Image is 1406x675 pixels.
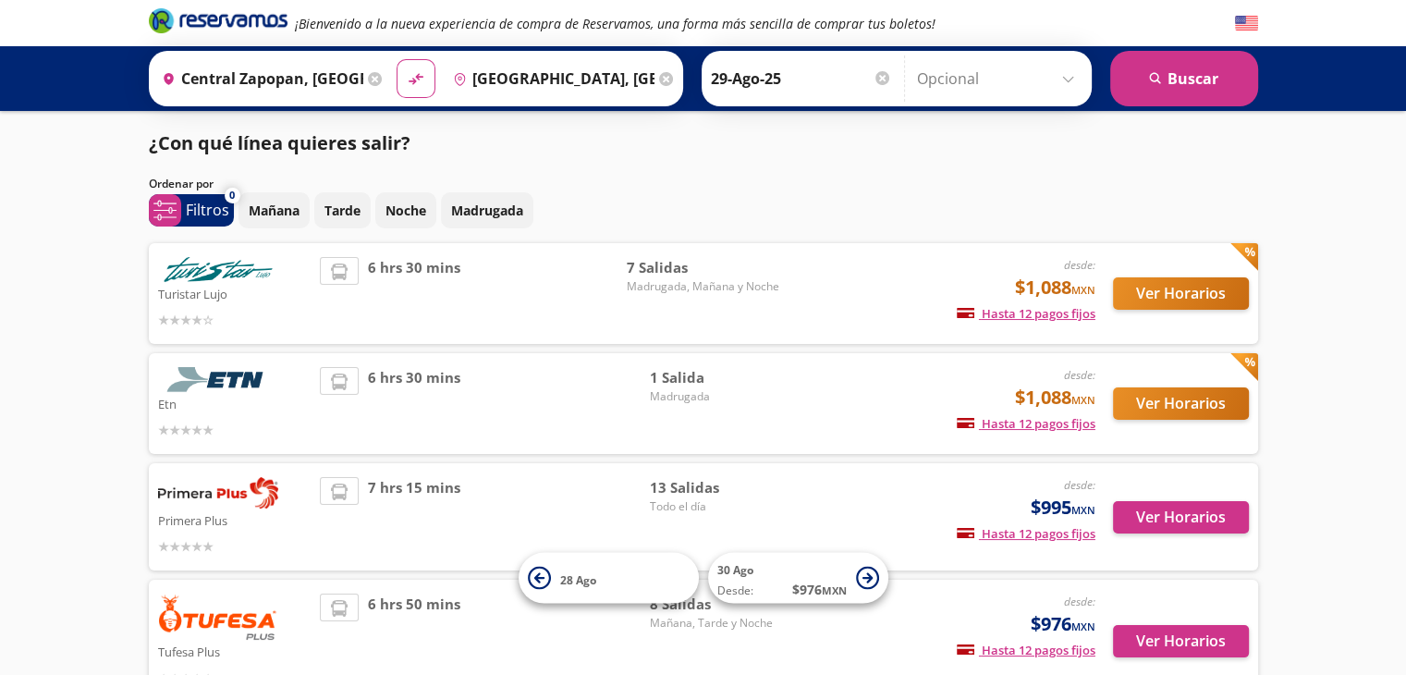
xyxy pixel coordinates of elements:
[149,176,214,192] p: Ordenar por
[149,6,287,40] a: Brand Logo
[957,415,1095,432] span: Hasta 12 pagos fijos
[158,257,278,282] img: Turistar Lujo
[158,282,312,304] p: Turistar Lujo
[1113,625,1249,657] button: Ver Horarios
[717,562,753,578] span: 30 Ago
[560,571,596,587] span: 28 Ago
[1064,477,1095,493] em: desde:
[385,201,426,220] p: Noche
[711,55,892,102] input: Elegir Fecha
[1071,503,1095,517] small: MXN
[368,477,460,557] span: 7 hrs 15 mins
[158,392,312,414] p: Etn
[295,15,935,32] em: ¡Bienvenido a la nueva experiencia de compra de Reservamos, una forma más sencilla de comprar tus...
[1031,494,1095,522] span: $995
[1113,277,1249,310] button: Ver Horarios
[650,477,779,498] span: 13 Salidas
[1113,387,1249,420] button: Ver Horarios
[368,257,460,330] span: 6 hrs 30 mins
[1235,12,1258,35] button: English
[314,192,371,228] button: Tarde
[238,192,310,228] button: Mañana
[1071,393,1095,407] small: MXN
[650,367,779,388] span: 1 Salida
[822,583,847,597] small: MXN
[957,305,1095,322] span: Hasta 12 pagos fijos
[519,553,699,604] button: 28 Ago
[1071,283,1095,297] small: MXN
[149,129,410,157] p: ¿Con qué línea quieres salir?
[1064,257,1095,273] em: desde:
[650,388,779,405] span: Madrugada
[627,278,779,295] span: Madrugada, Mañana y Noche
[324,201,361,220] p: Tarde
[451,201,523,220] p: Madrugada
[917,55,1082,102] input: Opcional
[441,192,533,228] button: Madrugada
[158,477,278,509] img: Primera Plus
[375,192,436,228] button: Noche
[186,199,229,221] p: Filtros
[957,525,1095,542] span: Hasta 12 pagos fijos
[1110,51,1258,106] button: Buscar
[1071,620,1095,633] small: MXN
[1031,610,1095,638] span: $976
[1064,367,1095,383] em: desde:
[368,367,460,440] span: 6 hrs 30 mins
[650,594,779,615] span: 8 Salidas
[627,257,779,278] span: 7 Salidas
[158,594,278,640] img: Tufesa Plus
[1015,274,1095,301] span: $1,088
[650,615,779,632] span: Mañana, Tarde y Noche
[229,188,235,203] span: 0
[1064,594,1095,609] em: desde:
[249,201,300,220] p: Mañana
[1113,501,1249,534] button: Ver Horarios
[158,509,312,531] p: Primera Plus
[717,583,753,599] span: Desde:
[158,367,278,392] img: Etn
[149,194,234,227] button: 0Filtros
[446,55,654,102] input: Buscar Destino
[149,6,287,34] i: Brand Logo
[1015,384,1095,411] span: $1,088
[154,55,363,102] input: Buscar Origen
[708,553,888,604] button: 30 AgoDesde:$976MXN
[957,642,1095,658] span: Hasta 12 pagos fijos
[650,498,779,515] span: Todo el día
[792,580,847,599] span: $ 976
[158,640,312,662] p: Tufesa Plus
